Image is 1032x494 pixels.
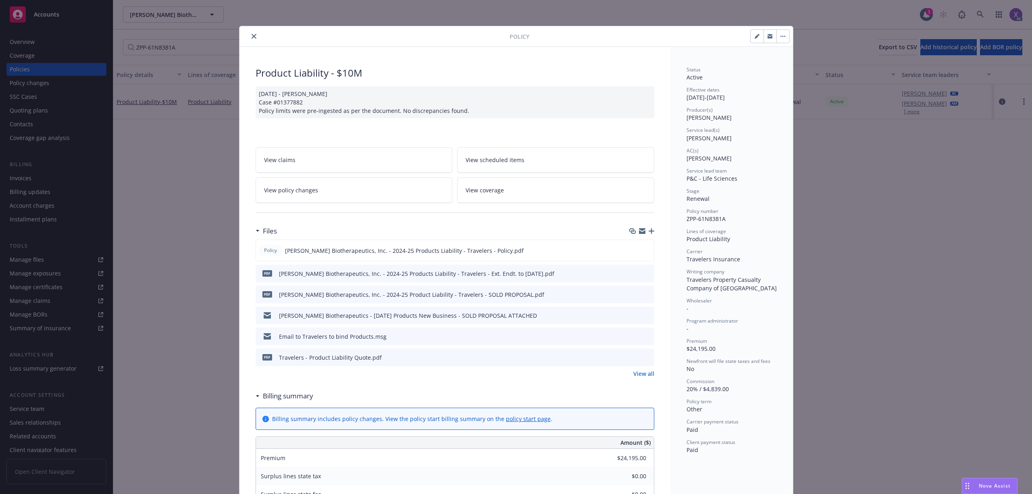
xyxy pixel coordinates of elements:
[644,290,651,299] button: preview file
[687,276,777,292] span: Travelers Property Casualty Company of [GEOGRAPHIC_DATA]
[644,311,651,320] button: preview file
[631,353,637,362] button: download file
[962,478,1017,494] button: Nova Assist
[687,439,735,446] span: Client payment status
[631,332,637,341] button: download file
[962,478,972,494] div: Drag to move
[687,345,716,352] span: $24,195.00
[687,398,712,405] span: Policy term
[279,311,537,320] div: [PERSON_NAME] Biotherapeutics - [DATE] Products New Business - SOLD PROPOSAL ATTACHED
[256,226,277,236] div: Files
[644,269,651,278] button: preview file
[279,353,382,362] div: Travelers - Product Liability Quote.pdf
[261,472,321,480] span: Surplus lines state tax
[599,452,651,464] input: 0.00
[644,332,651,341] button: preview file
[510,32,529,41] span: Policy
[687,147,699,154] span: AC(s)
[687,317,738,324] span: Program administrator
[687,195,709,202] span: Renewal
[285,246,524,255] span: [PERSON_NAME] Biotherapeutics, Inc. - 2024-25 Products Liability - Travelers - Policy.pdf
[620,438,651,447] span: Amount ($)
[466,186,504,194] span: View coverage
[687,235,730,243] span: Product Liability
[643,246,651,255] button: preview file
[687,426,698,434] span: Paid
[687,255,740,263] span: Travelers Insurance
[261,454,285,462] span: Premium
[263,391,313,401] h3: Billing summary
[687,175,737,182] span: P&C - Life Sciences
[687,365,694,373] span: No
[633,369,654,378] a: View all
[262,354,272,360] span: pdf
[256,147,453,173] a: View claims
[262,247,279,254] span: Policy
[264,156,295,164] span: View claims
[256,391,313,401] div: Billing summary
[687,188,699,194] span: Stage
[256,66,654,80] div: Product Liability - $10M
[279,332,387,341] div: Email to Travelers to bind Products.msg
[631,269,637,278] button: download file
[457,177,654,203] a: View coverage
[687,446,698,454] span: Paid
[466,156,524,164] span: View scheduled items
[687,228,726,235] span: Lines of coverage
[256,86,654,118] div: [DATE] - [PERSON_NAME] Case #01377882 Policy limits were pre-ingested as per the document. No dis...
[687,215,726,223] span: ZPP-61N8381A
[687,358,770,365] span: Newfront will file state taxes and fees
[687,86,720,93] span: Effective dates
[264,186,318,194] span: View policy changes
[279,269,554,278] div: [PERSON_NAME] Biotherapeutics, Inc. - 2024-25 Products Liability - Travelers - Ext. Endt. to [DAT...
[631,290,637,299] button: download file
[687,134,732,142] span: [PERSON_NAME]
[687,127,720,133] span: Service lead(s)
[687,86,777,102] div: [DATE] - [DATE]
[687,325,689,332] span: -
[979,482,1011,489] span: Nova Assist
[687,154,732,162] span: [PERSON_NAME]
[687,405,702,413] span: Other
[687,304,689,312] span: -
[262,270,272,276] span: pdf
[687,248,703,255] span: Carrier
[506,415,551,423] a: policy start page
[644,353,651,362] button: preview file
[249,31,259,41] button: close
[630,246,637,255] button: download file
[457,147,654,173] a: View scheduled items
[272,415,552,423] div: Billing summary includes policy changes. View the policy start billing summary on the .
[687,418,739,425] span: Carrier payment status
[256,177,453,203] a: View policy changes
[263,226,277,236] h3: Files
[687,208,718,215] span: Policy number
[687,378,714,385] span: Commission
[687,268,724,275] span: Writing company
[687,66,701,73] span: Status
[599,470,651,482] input: 0.00
[687,106,713,113] span: Producer(s)
[687,73,703,81] span: Active
[687,297,712,304] span: Wholesaler
[262,291,272,297] span: pdf
[687,167,727,174] span: Service lead team
[687,114,732,121] span: [PERSON_NAME]
[279,290,544,299] div: [PERSON_NAME] Biotherapeutics, Inc. - 2024-25 Product Liability - Travelers - SOLD PROPOSAL.pdf
[687,385,729,393] span: 20% / $4,839.00
[687,338,707,344] span: Premium
[631,311,637,320] button: download file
